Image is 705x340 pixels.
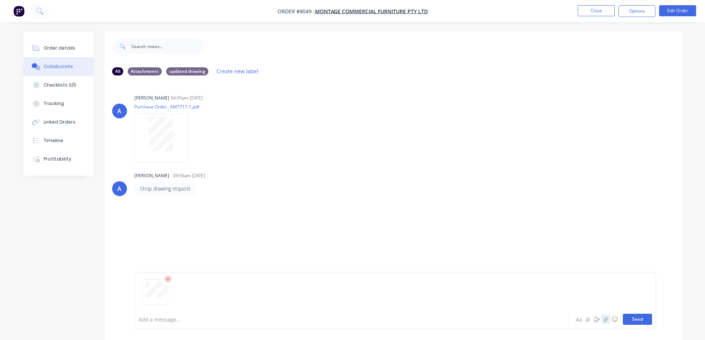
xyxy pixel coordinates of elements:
[44,45,75,51] div: Order details
[44,137,63,144] div: Timeline
[131,39,205,54] input: Search notes...
[171,172,205,179] div: - 09:56am [DATE]
[575,315,584,324] button: Aa
[213,66,262,76] button: Create new label
[128,67,162,75] div: Attachments
[134,172,169,179] div: [PERSON_NAME]
[618,5,655,17] button: Options
[44,119,75,125] div: Linked Orders
[659,5,696,16] button: Edit Order
[315,8,428,15] a: Montage Commercial Furniture Pty Ltd
[278,8,315,15] span: Order #8049 -
[23,39,94,57] button: Order details
[23,94,94,113] button: Tracking
[112,67,123,75] div: All
[610,315,619,324] button: ☺
[23,150,94,168] button: Profitability
[23,76,94,94] button: Checklists 0/0
[166,67,208,75] div: updated drawing
[44,100,64,107] div: Tracking
[623,314,652,325] button: Send
[23,113,94,131] button: Linked Orders
[44,156,71,162] div: Profitability
[140,185,191,192] p: Shop drawing request
[23,57,94,76] button: Collaborate
[134,104,199,110] p: Purchase Order_ AM7717-1.pdf
[134,95,169,101] div: [PERSON_NAME]
[578,5,615,16] button: Close
[117,184,121,193] div: A
[171,95,203,101] div: 04:05pm [DATE]
[117,107,121,115] div: A
[23,131,94,150] button: Timeline
[44,82,76,88] div: Checklists 0/0
[13,6,24,17] img: Factory
[44,63,73,70] div: Collaborate
[584,315,592,324] button: @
